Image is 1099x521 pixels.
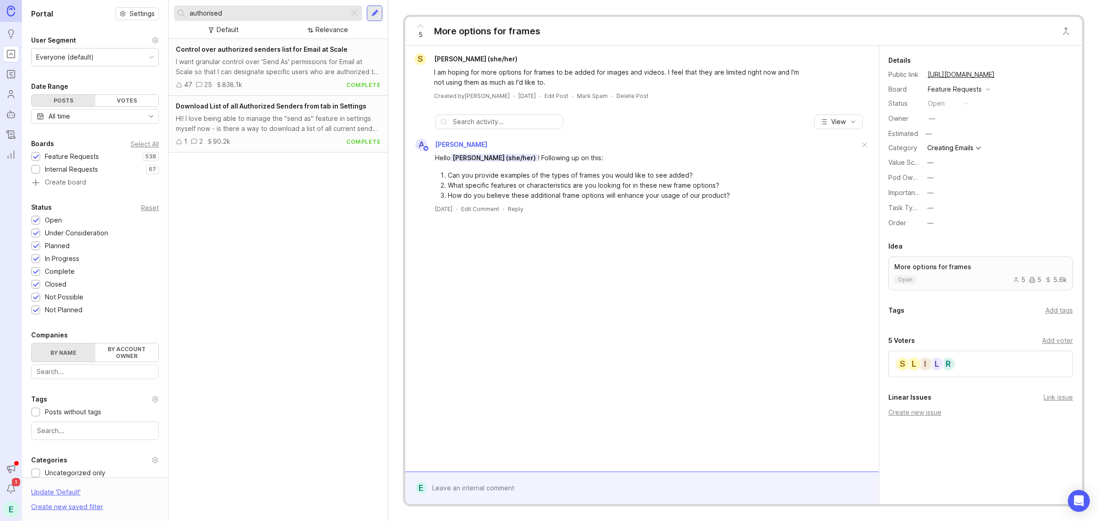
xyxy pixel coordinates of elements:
[31,202,52,213] div: Status
[409,53,525,65] a: S[PERSON_NAME] (she/her)
[176,114,381,134] div: HI! I love being able to manage the "send as" feature in settings myself now - is there a way to ...
[927,188,934,198] div: —
[37,426,153,436] input: Search...
[1057,22,1075,40] button: Close button
[518,92,536,99] time: [DATE]
[434,25,540,38] div: More options for frames
[513,92,515,100] div: ·
[415,482,427,494] div: E
[544,92,568,100] div: Edit Post
[49,111,70,121] div: All time
[1068,490,1090,512] div: Open Intercom Messenger
[199,136,203,147] div: 2
[888,219,906,227] label: Order
[923,128,935,140] div: —
[45,292,83,302] div: Not Possible
[31,35,76,46] div: User Segment
[888,70,920,80] div: Public link
[45,215,62,225] div: Open
[928,84,982,94] div: Feature Requests
[435,153,801,163] div: Hello ! Following up on this:
[169,39,388,96] a: Control over authorized senders list for Email at ScaleI want granular control over 'Send As' per...
[190,8,345,18] input: Search...
[3,106,19,123] a: Autopilot
[928,98,945,109] div: open
[888,256,1073,290] a: More options for framesopen555.6k
[927,203,934,213] div: —
[32,343,95,362] label: By name
[217,25,239,35] div: Default
[927,173,934,183] div: —
[3,86,19,103] a: Users
[461,205,499,213] div: Edit Comment
[169,96,388,152] a: Download List of all Authorized Senders from tab in SettingsHI! I love being able to manage the "...
[45,407,101,417] div: Posts without tags
[1045,277,1067,283] div: 5.6k
[45,468,105,478] div: Uncategorized only
[453,117,558,127] input: Search activity...
[95,343,159,362] label: By account owner
[1044,392,1073,402] div: Link issue
[927,218,934,228] div: —
[611,92,613,100] div: ·
[204,80,212,90] div: 25
[3,66,19,82] a: Roadmaps
[415,139,427,151] div: A
[95,95,159,106] div: Votes
[434,55,517,63] span: [PERSON_NAME] (she/her)
[435,141,487,148] span: [PERSON_NAME]
[888,130,918,137] div: Estimated
[3,46,19,62] a: Portal
[45,228,108,238] div: Under Consideration
[3,147,19,163] a: Reporting
[539,92,541,100] div: ·
[213,136,230,147] div: 90.2k
[518,92,536,100] a: [DATE]
[888,189,923,196] label: Importance
[1045,305,1073,315] div: Add tags
[45,254,79,264] div: In Progress
[888,407,1073,418] div: Create new issue
[895,357,910,371] div: S
[45,305,82,315] div: Not Planned
[31,455,67,466] div: Categories
[888,143,920,153] div: Category
[31,502,103,512] div: Create new saved filter
[616,92,648,100] div: Delete Post
[448,180,860,190] li: What specific features or characteristics are you looking for in these new frame options?
[141,205,159,210] div: Reset
[434,92,510,100] div: Created by [PERSON_NAME]
[3,501,19,517] button: E
[222,80,242,90] div: 838.1k
[176,102,366,110] span: Download List of all Authorized Senders from tab in Settings
[898,276,913,283] p: open
[907,357,921,371] div: L
[927,157,934,168] div: —
[3,126,19,143] a: Changelog
[31,8,53,19] h1: Portal
[831,117,846,126] span: View
[1042,336,1073,346] div: Add voter
[346,81,381,89] div: complete
[115,7,159,20] button: Settings
[456,205,457,213] div: ·
[918,357,933,371] div: I
[925,69,997,81] a: [URL][DOMAIN_NAME]
[45,266,75,277] div: Complete
[1029,277,1041,283] div: 5
[45,241,70,251] div: Planned
[36,52,94,62] div: Everyone (default)
[941,357,956,371] div: R
[184,80,192,90] div: 47
[508,205,523,213] div: Reply
[144,113,158,120] svg: toggle icon
[7,5,15,16] img: Canny Home
[814,114,863,129] button: View
[3,26,19,42] a: Ideas
[31,487,81,502] div: Update ' Default '
[888,241,903,252] div: Idea
[888,335,915,346] div: 5 Voters
[894,262,1067,271] p: More options for frames
[888,55,911,66] div: Details
[577,92,608,100] button: Mark Spam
